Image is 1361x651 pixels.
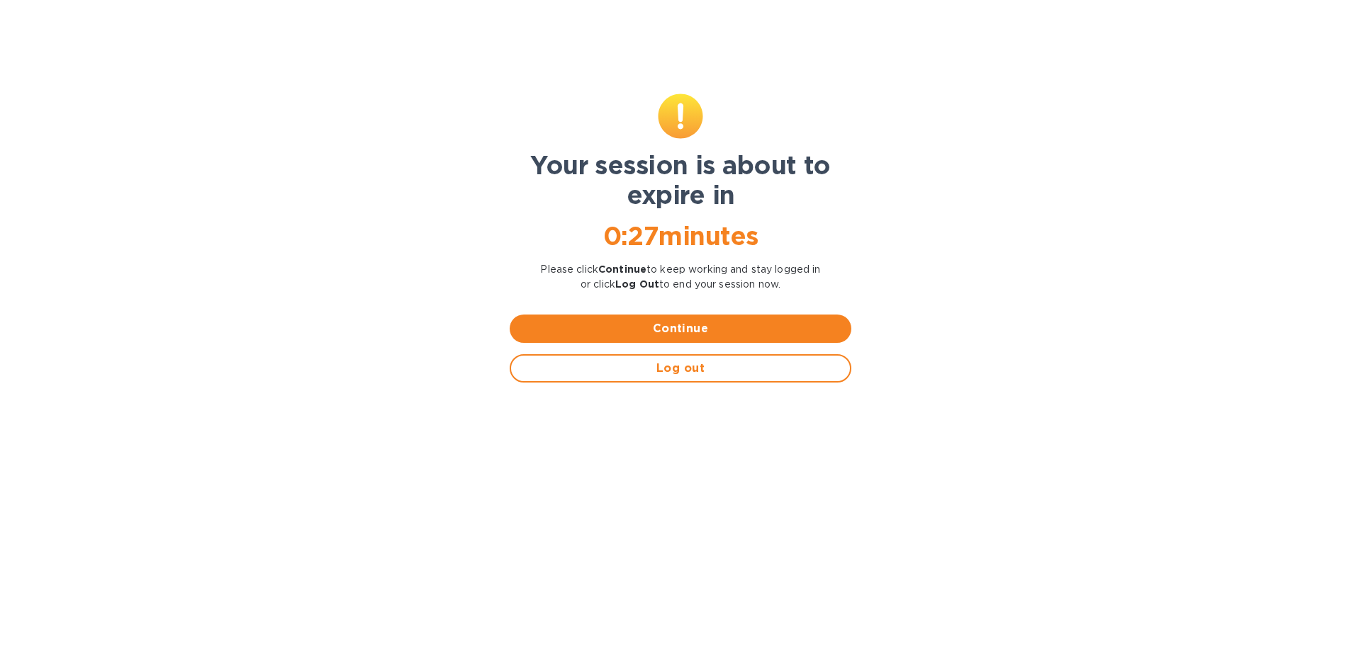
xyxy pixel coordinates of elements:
span: Log out [522,360,839,377]
button: Continue [510,315,851,343]
b: Continue [598,264,646,275]
h1: 0 : 27 minutes [510,221,851,251]
p: Please click to keep working and stay logged in or click to end your session now. [510,262,851,292]
span: Continue [521,320,840,337]
b: Log Out [615,278,659,290]
h1: Your session is about to expire in [510,150,851,210]
button: Log out [510,354,851,383]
